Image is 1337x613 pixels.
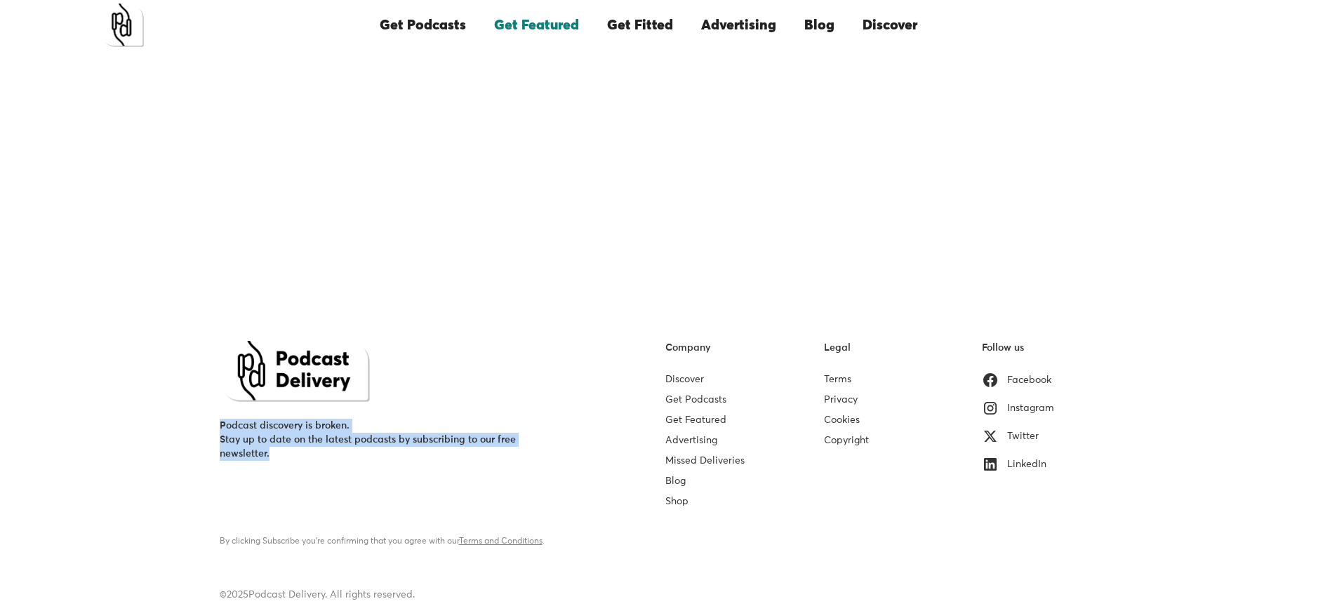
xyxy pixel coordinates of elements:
div: LinkedIn [1007,457,1046,471]
a: Get Podcasts [366,1,480,49]
a: Get Podcasts [665,395,726,405]
div: © Podcast Delivery. All rights reserved. [220,588,1118,602]
div: Facebook [1007,373,1051,387]
div: Legal [824,341,851,355]
div: Follow us [982,341,1024,355]
div: Instagram [1007,401,1054,415]
a: Missed Deliveries [665,456,745,466]
a: Blog [790,1,849,49]
a: Discover [665,375,704,384]
a: Get Featured [480,1,593,49]
a: LinkedIn [982,450,1046,478]
a: Terms and Conditions [459,537,543,546]
a: Shop [665,497,689,506]
div: Company [665,341,710,355]
a: Facebook [982,366,1051,394]
div: By clicking Subscribe you're confirming that you agree with our . [220,534,559,548]
span: 2025 [227,590,248,600]
a: Instagram [982,394,1054,422]
a: Cookies [824,415,860,425]
form: Email Form [220,483,559,548]
div: Twitter [1007,429,1039,443]
a: Advertising [687,1,790,49]
a: Advertising [665,436,717,445]
a: Privacy [824,395,858,405]
a: Terms [824,375,851,384]
a: Blog [665,476,686,486]
a: Get Featured [665,415,726,425]
a: Discover [849,1,931,49]
div: Podcast discovery is broken. Stay up to date on the latest podcasts by subscribing to our free ne... [220,419,559,461]
a: Twitter [982,422,1039,450]
a: Copyright [824,436,869,445]
a: Get Fitted [593,1,687,49]
a: home [100,4,144,47]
